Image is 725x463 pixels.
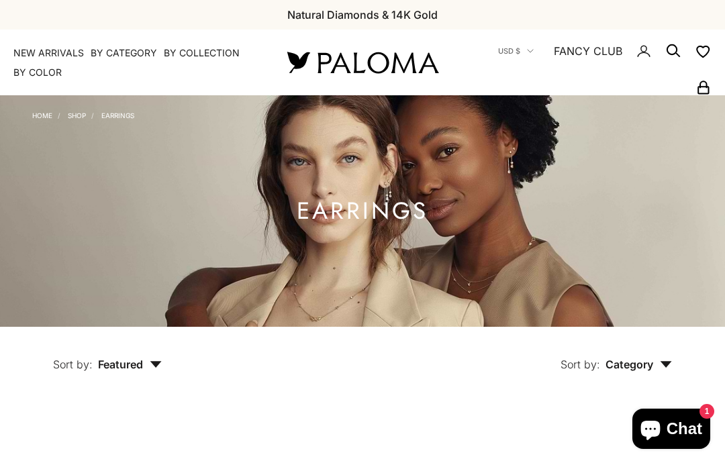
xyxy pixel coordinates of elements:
span: Sort by: [561,358,600,371]
a: FANCY CLUB [554,42,622,60]
a: Shop [68,111,86,119]
inbox-online-store-chat: Shopify online store chat [628,409,714,452]
span: Sort by: [53,358,93,371]
button: USD $ [498,45,534,57]
p: Natural Diamonds & 14K Gold [287,6,438,23]
a: Earrings [101,111,134,119]
summary: By Color [13,66,62,79]
span: USD $ [498,45,520,57]
summary: By Category [91,46,157,60]
button: Sort by: Category [530,327,703,383]
span: Category [606,358,672,371]
a: Home [32,111,52,119]
summary: By Collection [164,46,240,60]
nav: Secondary navigation [470,30,712,95]
span: Featured [98,358,162,371]
button: Sort by: Featured [22,327,193,383]
h1: Earrings [297,203,428,219]
a: NEW ARRIVALS [13,46,84,60]
nav: Primary navigation [13,46,255,79]
nav: Breadcrumb [32,109,134,119]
